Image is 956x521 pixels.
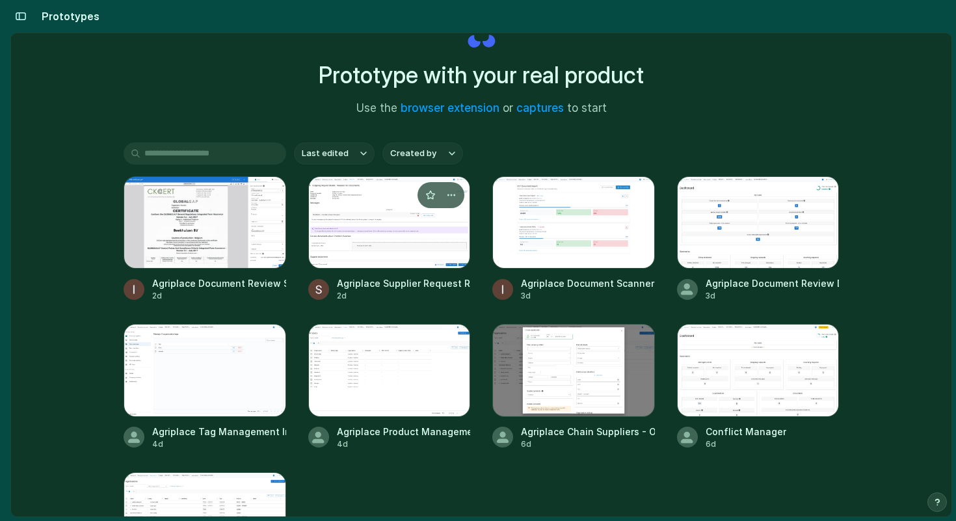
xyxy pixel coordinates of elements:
[677,324,840,449] a: Conflict ManagerConflict Manager6d
[337,425,471,438] div: Agriplace Product Management Flow
[319,58,644,92] h1: Prototype with your real product
[152,438,286,450] div: 4d
[152,290,286,302] div: 2d
[302,147,349,160] span: Last edited
[706,425,786,438] div: Conflict Manager
[337,276,471,290] div: Agriplace Supplier Request Review
[677,176,840,302] a: Agriplace Document Review DashboardAgriplace Document Review Dashboard3d
[521,290,655,302] div: 3d
[492,176,655,302] a: Agriplace Document Scanner DashboardAgriplace Document Scanner Dashboard3d
[521,438,655,450] div: 6d
[124,324,286,449] a: Agriplace Tag Management InterfaceAgriplace Tag Management Interface4d
[124,176,286,302] a: Agriplace Document Review SystemAgriplace Document Review System2d
[706,276,840,290] div: Agriplace Document Review Dashboard
[492,324,655,449] a: Agriplace Chain Suppliers - Organization SearchAgriplace Chain Suppliers - Organization Search6d
[337,290,471,302] div: 2d
[521,276,655,290] div: Agriplace Document Scanner Dashboard
[294,142,375,165] button: Last edited
[521,425,655,438] div: Agriplace Chain Suppliers - Organization Search
[152,276,286,290] div: Agriplace Document Review System
[308,324,471,449] a: Agriplace Product Management FlowAgriplace Product Management Flow4d
[390,147,436,160] span: Created by
[516,101,564,114] a: captures
[706,438,786,450] div: 6d
[706,290,840,302] div: 3d
[308,176,471,302] a: Agriplace Supplier Request ReviewAgriplace Supplier Request Review2d
[382,142,463,165] button: Created by
[152,425,286,438] div: Agriplace Tag Management Interface
[337,438,471,450] div: 4d
[401,101,499,114] a: browser extension
[356,100,607,117] span: Use the or to start
[36,8,100,24] h2: Prototypes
